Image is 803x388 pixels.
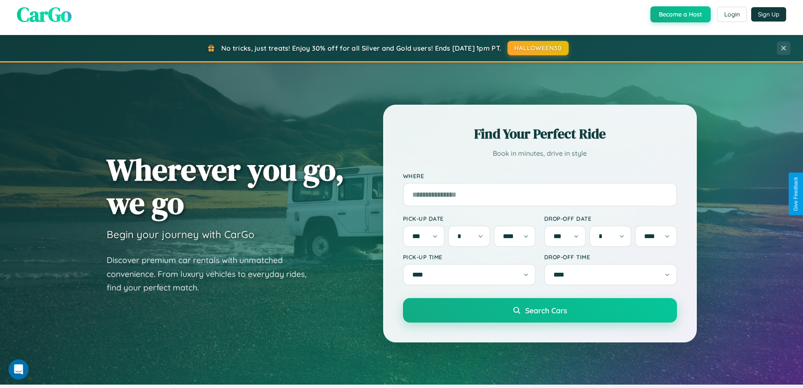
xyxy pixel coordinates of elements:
label: Pick-up Time [403,253,536,260]
span: Search Cars [525,306,567,315]
button: Sign Up [751,7,786,22]
label: Where [403,172,677,179]
iframe: Intercom live chat [8,359,29,380]
p: Book in minutes, drive in style [403,147,677,160]
label: Pick-up Date [403,215,536,222]
button: Search Cars [403,298,677,323]
h1: Wherever you go, we go [107,153,344,220]
div: Give Feedback [793,177,799,211]
span: No tricks, just treats! Enjoy 30% off for all Silver and Gold users! Ends [DATE] 1pm PT. [221,44,501,52]
button: Become a Host [650,6,711,22]
h2: Find Your Perfect Ride [403,125,677,143]
span: CarGo [17,0,72,28]
button: Login [717,7,747,22]
h3: Begin your journey with CarGo [107,228,255,241]
p: Discover premium car rentals with unmatched convenience. From luxury vehicles to everyday rides, ... [107,253,317,295]
label: Drop-off Time [544,253,677,260]
button: HALLOWEEN30 [508,41,569,55]
label: Drop-off Date [544,215,677,222]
